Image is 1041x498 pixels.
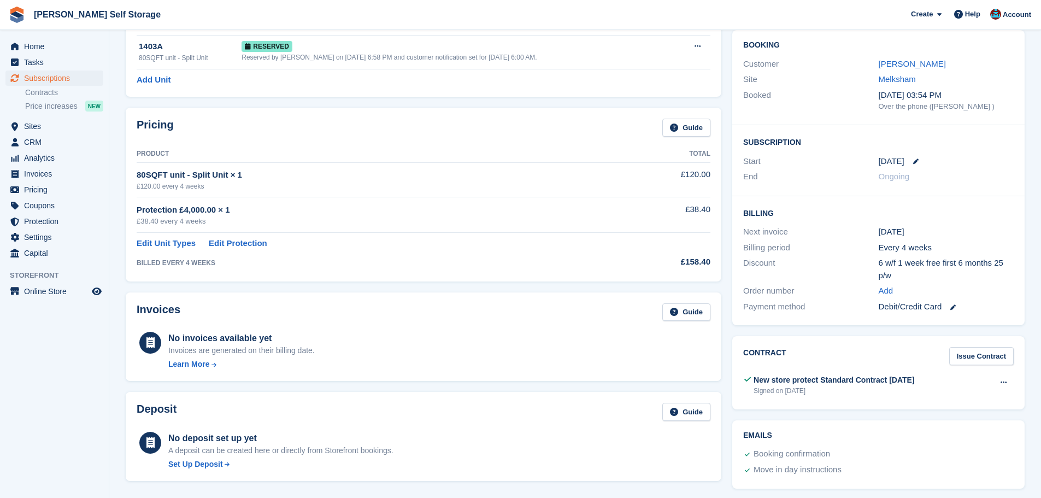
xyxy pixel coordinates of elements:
[137,303,180,321] h2: Invoices
[743,136,1014,147] h2: Subscription
[24,245,90,261] span: Capital
[137,74,170,86] a: Add Unit
[168,359,209,370] div: Learn More
[168,332,315,345] div: No invoices available yet
[662,403,710,421] a: Guide
[137,204,604,216] div: Protection £4,000.00 × 1
[743,257,878,282] div: Discount
[743,285,878,297] div: Order number
[25,100,103,112] a: Price increases NEW
[965,9,980,20] span: Help
[25,87,103,98] a: Contracts
[604,162,710,197] td: £120.00
[879,101,1014,112] div: Over the phone ([PERSON_NAME] )
[879,285,893,297] a: Add
[743,89,878,112] div: Booked
[24,71,90,86] span: Subscriptions
[139,53,242,63] div: 80SQFT unit - Split Unit
[137,145,604,163] th: Product
[24,214,90,229] span: Protection
[24,284,90,299] span: Online Store
[5,119,103,134] a: menu
[743,73,878,86] div: Site
[5,134,103,150] a: menu
[24,134,90,150] span: CRM
[137,181,604,191] div: £120.00 every 4 weeks
[24,39,90,54] span: Home
[949,347,1014,365] a: Issue Contract
[879,242,1014,254] div: Every 4 weeks
[604,256,710,268] div: £158.40
[662,119,710,137] a: Guide
[24,119,90,134] span: Sites
[25,101,78,112] span: Price increases
[24,150,90,166] span: Analytics
[168,445,393,456] p: A deposit can be created here or directly from Storefront bookings.
[604,197,710,233] td: £38.40
[743,431,1014,440] h2: Emails
[24,166,90,181] span: Invoices
[754,464,842,477] div: Move in day instructions
[5,284,103,299] a: menu
[743,41,1014,50] h2: Booking
[743,226,878,238] div: Next invoice
[24,198,90,213] span: Coupons
[5,150,103,166] a: menu
[879,155,904,168] time: 2025-08-14 23:00:00 UTC
[5,71,103,86] a: menu
[137,403,177,421] h2: Deposit
[242,52,677,62] div: Reserved by [PERSON_NAME] on [DATE] 6:58 PM and customer notification set for [DATE] 6:00 AM.
[90,285,103,298] a: Preview store
[743,242,878,254] div: Billing period
[30,5,165,24] a: [PERSON_NAME] Self Storage
[5,214,103,229] a: menu
[137,216,604,227] div: £38.40 every 4 weeks
[24,230,90,245] span: Settings
[85,101,103,112] div: NEW
[24,182,90,197] span: Pricing
[879,74,916,84] a: Melksham
[743,155,878,168] div: Start
[879,226,1014,238] div: [DATE]
[743,347,786,365] h2: Contract
[879,301,1014,313] div: Debit/Credit Card
[5,230,103,245] a: menu
[10,270,109,281] span: Storefront
[137,258,604,268] div: BILLED EVERY 4 WEEKS
[990,9,1001,20] img: Dev Yildirim
[879,59,946,68] a: [PERSON_NAME]
[743,58,878,71] div: Customer
[168,459,223,470] div: Set Up Deposit
[662,303,710,321] a: Guide
[879,172,910,181] span: Ongoing
[209,237,267,250] a: Edit Protection
[9,7,25,23] img: stora-icon-8386f47178a22dfd0bd8f6a31ec36ba5ce8667c1dd55bd0f319d3a0aa187defe.svg
[5,245,103,261] a: menu
[137,119,174,137] h2: Pricing
[5,198,103,213] a: menu
[879,257,1014,282] div: 6 w/f 1 week free first 6 months 25 p/w
[242,41,292,52] span: Reserved
[743,207,1014,218] h2: Billing
[137,169,604,181] div: 80SQFT unit - Split Unit × 1
[754,386,915,396] div: Signed on [DATE]
[168,459,393,470] a: Set Up Deposit
[168,359,315,370] a: Learn More
[5,182,103,197] a: menu
[911,9,933,20] span: Create
[5,55,103,70] a: menu
[604,145,710,163] th: Total
[168,432,393,445] div: No deposit set up yet
[743,301,878,313] div: Payment method
[754,448,830,461] div: Booking confirmation
[139,40,242,53] div: 1403A
[24,55,90,70] span: Tasks
[754,374,915,386] div: New store protect Standard Contract [DATE]
[5,166,103,181] a: menu
[137,237,196,250] a: Edit Unit Types
[1003,9,1031,20] span: Account
[743,171,878,183] div: End
[879,89,1014,102] div: [DATE] 03:54 PM
[168,345,315,356] div: Invoices are generated on their billing date.
[5,39,103,54] a: menu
